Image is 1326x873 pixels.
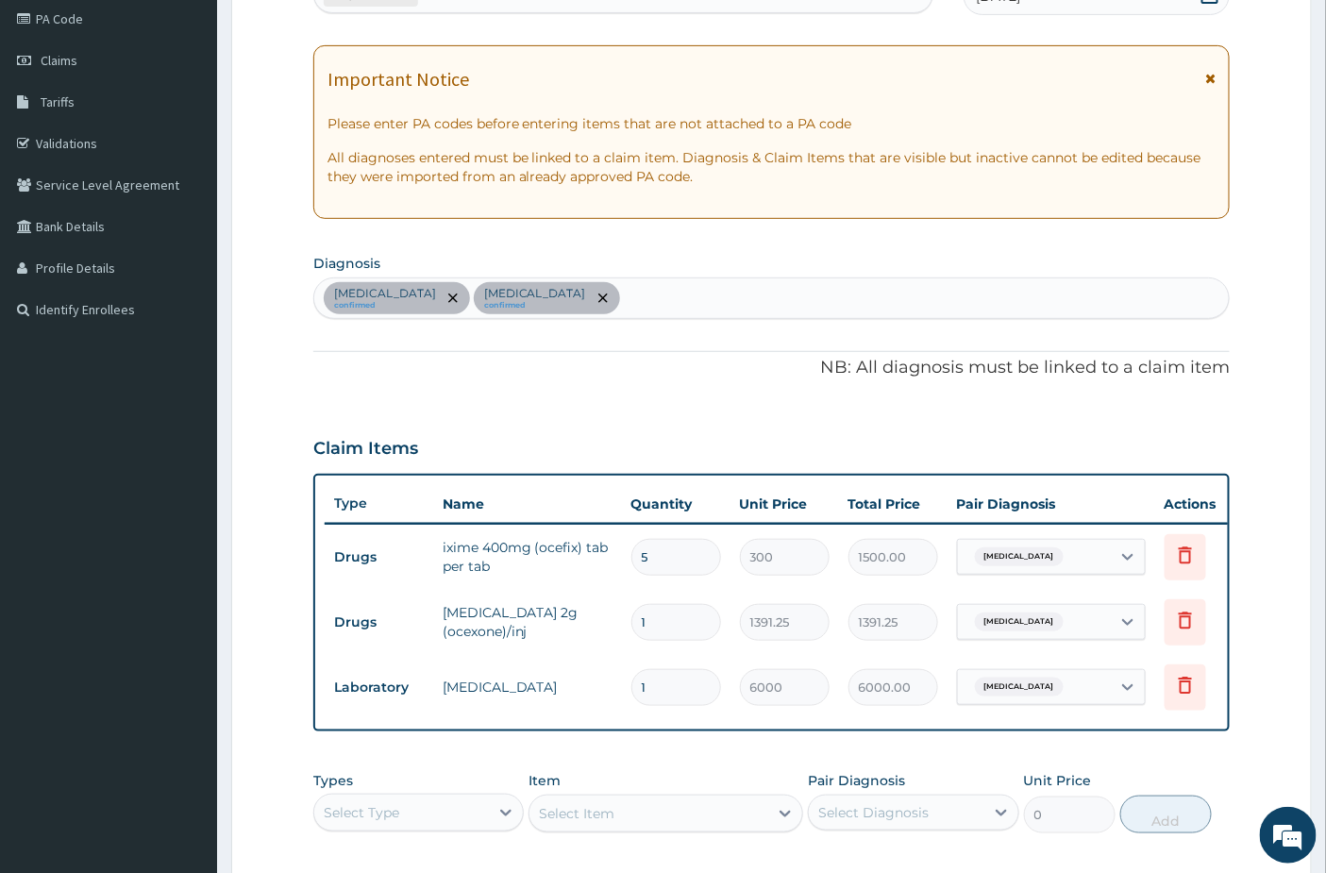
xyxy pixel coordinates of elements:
p: NB: All diagnosis must be linked to a claim item [313,356,1231,380]
p: [MEDICAL_DATA] [334,286,436,301]
h1: Important Notice [327,69,469,90]
th: Name [433,485,622,523]
span: Tariffs [41,93,75,110]
label: Types [313,773,353,789]
p: All diagnoses entered must be linked to a claim item. Diagnosis & Claim Items that are visible bu... [327,148,1217,186]
img: d_794563401_company_1708531726252_794563401 [35,94,76,142]
span: Claims [41,52,77,69]
td: Laboratory [325,670,433,705]
th: Pair Diagnosis [948,485,1155,523]
p: Please enter PA codes before entering items that are not attached to a PA code [327,114,1217,133]
label: Diagnosis [313,254,380,273]
td: Drugs [325,605,433,640]
div: Minimize live chat window [310,9,355,55]
span: remove selection option [445,290,462,307]
div: Select Type [324,803,399,822]
label: Pair Diagnosis [808,771,905,790]
td: [MEDICAL_DATA] [433,668,622,706]
th: Quantity [622,485,730,523]
div: Select Diagnosis [818,803,929,822]
td: [MEDICAL_DATA] 2g (ocexone)/inj [433,594,622,650]
th: Actions [1155,485,1250,523]
td: ixime 400mg (ocefix) tab per tab [433,529,622,585]
td: Drugs [325,540,433,575]
div: Chat with us now [98,106,317,130]
button: Add [1120,796,1212,833]
small: confirmed [484,301,586,311]
textarea: Type your message and hit 'Enter' [9,515,360,581]
th: Type [325,486,433,521]
label: Unit Price [1024,771,1092,790]
span: We're online! [109,238,260,428]
span: [MEDICAL_DATA] [975,547,1064,566]
span: [MEDICAL_DATA] [975,613,1064,631]
h3: Claim Items [313,439,418,460]
span: [MEDICAL_DATA] [975,678,1064,697]
label: Item [529,771,561,790]
span: remove selection option [595,290,612,307]
th: Total Price [839,485,948,523]
p: [MEDICAL_DATA] [484,286,586,301]
th: Unit Price [730,485,839,523]
small: confirmed [334,301,436,311]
